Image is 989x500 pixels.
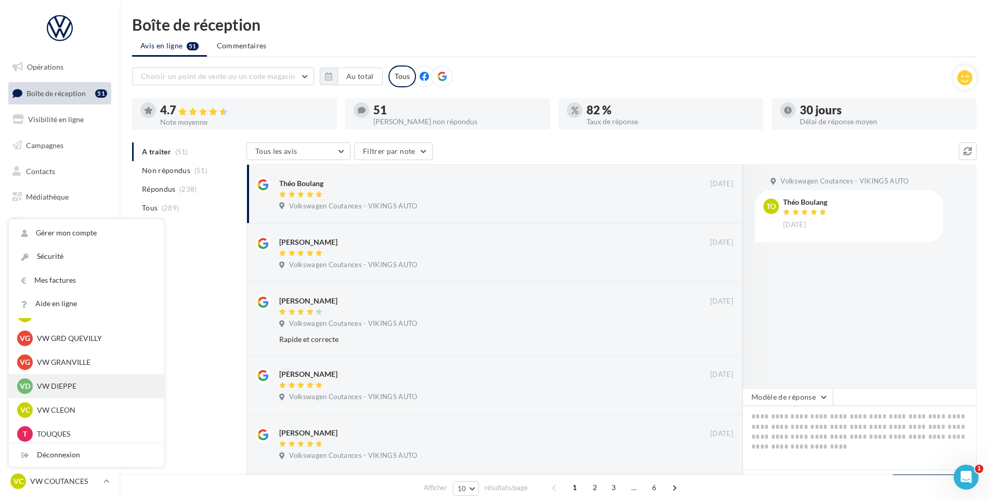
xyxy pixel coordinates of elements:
[289,451,417,460] span: Volkswagen Coutances - VIKINGS AUTO
[37,405,151,415] p: VW CLEON
[279,296,337,306] div: [PERSON_NAME]
[217,41,267,51] span: Commentaires
[783,220,806,230] span: [DATE]
[142,165,190,176] span: Non répondus
[699,391,734,406] button: Ignorer
[710,238,733,247] span: [DATE]
[6,56,113,78] a: Opérations
[6,82,113,104] a: Boîte de réception51
[20,357,30,367] span: VG
[337,68,383,85] button: Au total
[27,88,86,97] span: Boîte de réception
[279,369,337,379] div: [PERSON_NAME]
[320,68,383,85] button: Au total
[255,147,297,155] span: Tous les avis
[566,479,583,496] span: 1
[743,388,833,406] button: Modèle de réponse
[388,65,416,87] div: Tous
[6,272,113,303] a: Campagnes DataOnDemand
[800,104,968,116] div: 30 jours
[783,199,829,206] div: Théo Boulang
[975,465,983,473] span: 1
[142,184,176,194] span: Répondus
[14,476,23,486] span: VC
[37,357,151,367] p: VW GRANVILLE
[699,200,734,215] button: Ignorer
[142,203,158,213] span: Tous
[458,484,466,493] span: 10
[6,135,113,156] a: Campagnes
[289,319,417,328] span: Volkswagen Coutances - VIKINGS AUTO
[279,334,666,345] div: Rapide et correcte
[37,381,151,391] p: VW DIEPPE
[587,104,755,116] div: 82 %
[9,245,164,268] a: Sécurité
[605,479,622,496] span: 3
[710,429,733,439] span: [DATE]
[6,186,113,208] a: Médiathèque
[132,68,314,85] button: Choisir un point de vente ou un code magasin
[485,483,528,493] span: résultats/page
[289,392,417,402] span: Volkswagen Coutances - VIKINGS AUTO
[6,238,113,269] a: PLV et print personnalisable
[289,260,417,270] span: Volkswagen Coutances - VIKINGS AUTO
[766,201,776,212] span: To
[162,204,179,212] span: (289)
[587,118,755,125] div: Taux de réponse
[453,481,479,496] button: 10
[424,483,447,493] span: Afficher
[6,161,113,182] a: Contacts
[9,443,164,467] div: Déconnexion
[26,192,69,201] span: Médiathèque
[20,333,30,344] span: VG
[194,166,207,175] span: (51)
[710,370,733,379] span: [DATE]
[710,297,733,306] span: [DATE]
[699,450,734,465] button: Ignorer
[587,479,603,496] span: 2
[132,17,977,32] div: Boîte de réception
[354,142,433,160] button: Filtrer par note
[20,405,30,415] span: VC
[37,429,151,439] p: TOUQUES
[26,166,55,175] span: Contacts
[699,259,734,273] button: Ignorer
[279,237,337,247] div: [PERSON_NAME]
[373,118,542,125] div: [PERSON_NAME] non répondus
[26,141,63,150] span: Campagnes
[20,381,30,391] span: VD
[26,218,61,227] span: Calendrier
[37,333,151,344] p: VW GRD QUEVILLY
[28,115,84,124] span: Visibilité en ligne
[9,221,164,245] a: Gérer mon compte
[699,332,733,347] button: Ignorer
[279,428,337,438] div: [PERSON_NAME]
[246,142,350,160] button: Tous les avis
[646,479,662,496] span: 6
[710,179,733,189] span: [DATE]
[141,72,295,81] span: Choisir un point de vente ou un code magasin
[179,185,197,193] span: (238)
[800,118,968,125] div: Délai de réponse moyen
[160,104,329,116] div: 4.7
[8,471,111,491] a: VC VW COUTANCES
[954,465,979,490] iframe: Intercom live chat
[9,269,164,292] a: Mes factures
[279,178,323,189] div: Théo Boulang
[160,119,329,126] div: Note moyenne
[780,177,908,186] span: Volkswagen Coutances - VIKINGS AUTO
[289,202,417,211] span: Volkswagen Coutances - VIKINGS AUTO
[23,429,27,439] span: T
[27,62,63,71] span: Opérations
[30,476,99,486] p: VW COUTANCES
[6,212,113,234] a: Calendrier
[6,109,113,130] a: Visibilité en ligne
[626,479,642,496] span: ...
[95,89,107,98] div: 51
[373,104,542,116] div: 51
[9,292,164,315] a: Aide en ligne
